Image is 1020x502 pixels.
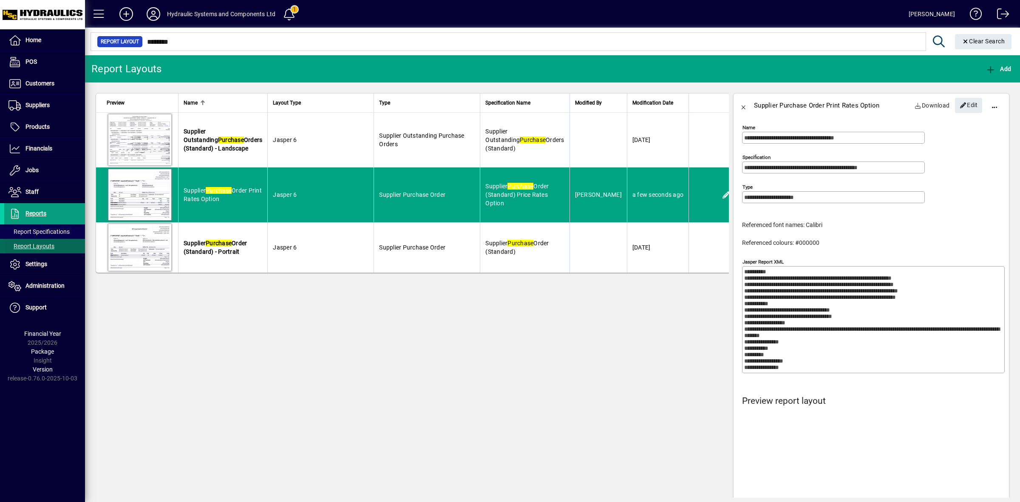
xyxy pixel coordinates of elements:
[507,183,533,190] em: Purchase
[632,98,673,108] span: Modification Date
[25,80,54,87] span: Customers
[25,210,46,217] span: Reports
[25,282,65,289] span: Administration
[184,128,262,152] span: Supplier Outstanding Orders (Standard) - Landscape
[4,138,85,159] a: Financials
[955,34,1012,49] button: Clear
[379,191,445,198] span: Supplier Purchase Order
[273,191,297,198] span: Jasper 6
[273,244,297,251] span: Jasper 6
[575,98,602,108] span: Modified By
[742,259,784,265] mat-label: Jasper Report XML
[627,113,688,167] td: [DATE]
[167,7,275,21] div: Hydraulic Systems and Components Ltd
[218,136,244,143] em: Purchase
[915,99,950,112] span: Download
[25,145,52,152] span: Financials
[184,187,262,202] span: Supplier Order Print Rates Option
[184,240,247,255] span: Supplier Order (Standard) - Portrait
[91,62,162,76] div: Report Layouts
[754,99,880,112] div: Supplier Purchase Order Print Rates Option
[101,37,139,46] span: Report Layout
[4,182,85,203] a: Staff
[960,98,978,112] span: Edit
[734,95,754,116] button: Back
[485,240,549,255] span: Supplier Order (Standard)
[107,98,125,108] span: Preview
[909,7,955,21] div: [PERSON_NAME]
[25,304,47,311] span: Support
[485,183,549,207] span: Supplier Order (Standard) Price Rates Option
[986,65,1011,72] span: Add
[25,167,39,173] span: Jobs
[4,51,85,73] a: POS
[983,61,1013,77] button: Add
[4,239,85,253] a: Report Layouts
[742,184,753,190] mat-label: Type
[25,58,37,65] span: POS
[4,254,85,275] a: Settings
[720,188,733,201] button: Edit
[962,38,1005,45] span: Clear Search
[273,98,301,108] span: Layout Type
[963,2,982,29] a: Knowledge Base
[8,228,70,235] span: Report Specifications
[911,98,953,113] a: Download
[206,187,232,194] em: Purchase
[485,98,564,108] div: Specification Name
[31,348,54,355] span: Package
[632,98,683,108] div: Modification Date
[4,275,85,297] a: Administration
[4,95,85,116] a: Suppliers
[24,330,61,337] span: Financial Year
[4,224,85,239] a: Report Specifications
[4,116,85,138] a: Products
[742,396,1005,406] h4: Preview report layout
[25,188,39,195] span: Staff
[184,98,198,108] span: Name
[140,6,167,22] button: Profile
[4,297,85,318] a: Support
[627,167,688,222] td: a few seconds ago
[25,37,41,43] span: Home
[379,98,390,108] span: Type
[113,6,140,22] button: Add
[742,239,819,246] span: Referenced colours: #000000
[8,243,54,250] span: Report Layouts
[507,240,533,247] em: Purchase
[273,136,297,143] span: Jasper 6
[742,154,771,160] mat-label: Specification
[25,261,47,267] span: Settings
[485,128,564,152] span: Supplier Outstanding Orders (Standard)
[25,102,50,108] span: Suppliers
[379,244,445,251] span: Supplier Purchase Order
[184,98,262,108] div: Name
[25,123,50,130] span: Products
[485,98,530,108] span: Specification Name
[379,98,475,108] div: Type
[206,240,232,247] em: Purchase
[4,73,85,94] a: Customers
[955,98,982,113] button: Edit
[33,366,53,373] span: Version
[520,136,546,143] em: Purchase
[4,160,85,181] a: Jobs
[627,222,688,272] td: [DATE]
[742,221,822,228] span: Referenced font names: Calibri
[273,98,368,108] div: Layout Type
[4,30,85,51] a: Home
[742,125,755,130] mat-label: Name
[379,132,464,147] span: Supplier Outstanding Purchase Orders
[575,191,622,198] span: [PERSON_NAME]
[984,95,1005,116] button: More options
[991,2,1009,29] a: Logout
